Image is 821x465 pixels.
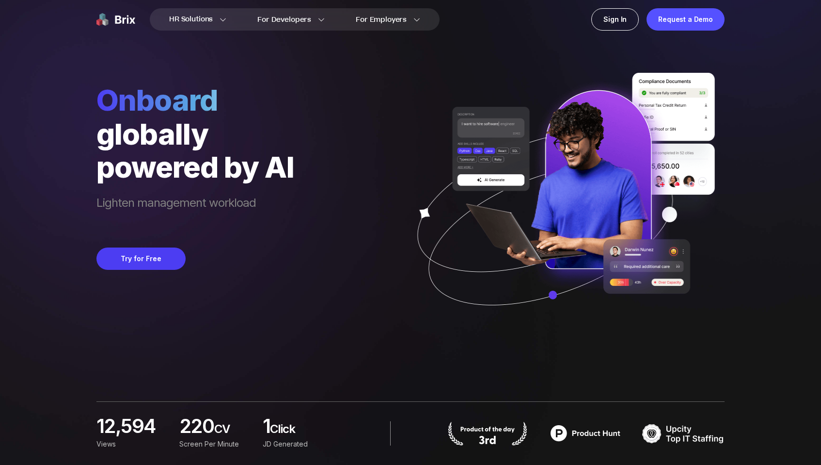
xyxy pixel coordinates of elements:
span: 12,594 [96,417,155,434]
img: product hunt badge [446,421,529,446]
a: Request a Demo [647,8,725,31]
span: For Developers [257,15,311,25]
img: product hunt badge [544,421,627,446]
img: ai generate [400,73,725,334]
div: globally [96,117,294,150]
div: Views [96,439,168,449]
div: powered by AI [96,150,294,183]
div: JD Generated [263,439,334,449]
button: Try for Free [96,248,186,270]
span: 220 [179,417,214,437]
span: Click [270,421,334,441]
span: HR Solutions [169,12,213,27]
img: TOP IT STAFFING [642,421,725,446]
span: CV [214,421,251,441]
span: Lighten management workload [96,195,294,228]
span: 1 [263,417,270,437]
span: Onboard [96,83,294,117]
div: screen per minute [179,439,251,449]
span: For Employers [356,15,407,25]
a: Sign In [591,8,639,31]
